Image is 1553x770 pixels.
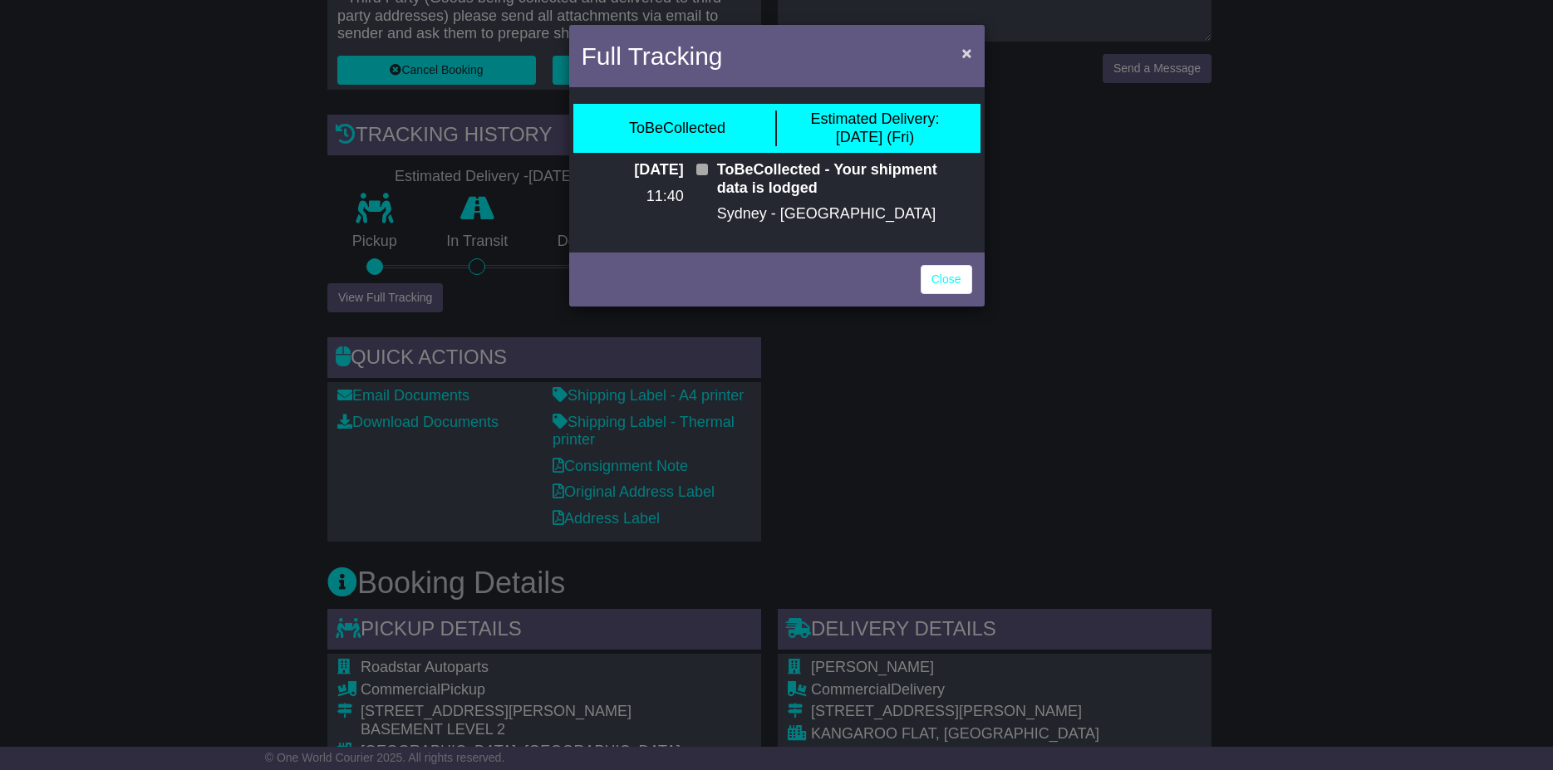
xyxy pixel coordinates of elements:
span: × [961,43,971,62]
div: ToBeCollected [629,120,725,138]
h4: Full Tracking [582,37,723,75]
a: Close [921,265,972,294]
p: [DATE] [582,161,684,179]
button: Close [953,36,980,70]
p: 11:40 [582,188,684,206]
div: [DATE] (Fri) [810,110,939,146]
span: Estimated Delivery: [810,110,939,127]
p: Sydney - [GEOGRAPHIC_DATA] [717,205,972,223]
p: ToBeCollected - Your shipment data is lodged [717,161,972,197]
